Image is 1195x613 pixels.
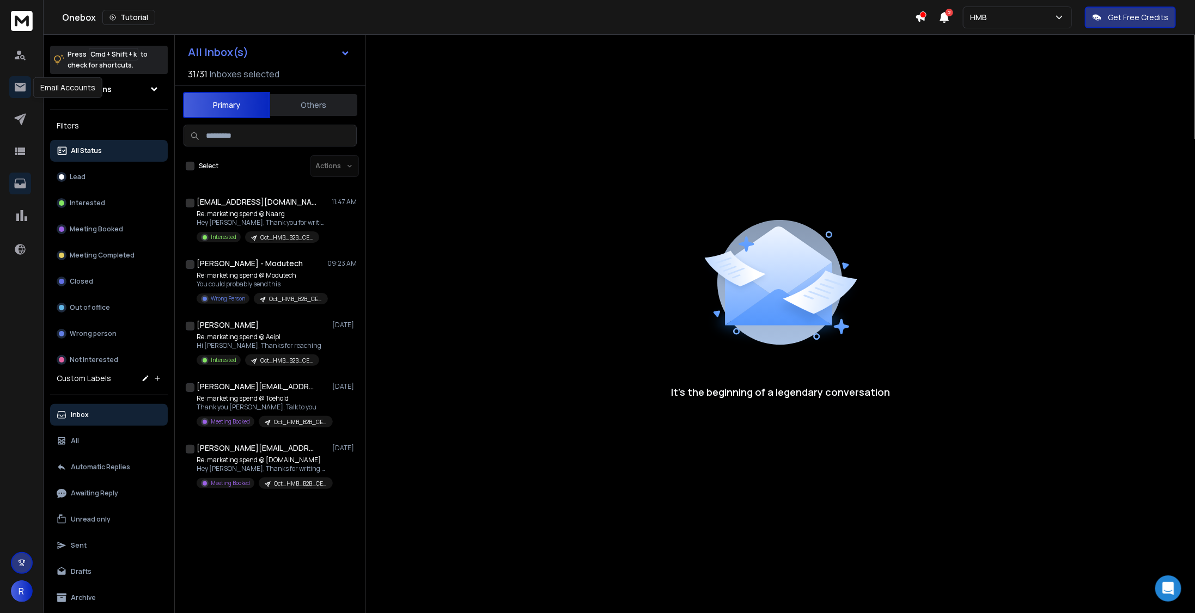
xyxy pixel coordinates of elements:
[50,456,168,478] button: Automatic Replies
[50,561,168,583] button: Drafts
[183,92,270,118] button: Primary
[70,277,93,286] p: Closed
[197,333,321,341] p: Re: marketing spend @ Aeipl
[211,233,236,241] p: Interested
[89,48,138,60] span: Cmd + Shift + k
[197,258,303,269] h1: [PERSON_NAME] - Modutech
[11,580,33,602] button: R
[1108,12,1168,23] p: Get Free Credits
[671,384,890,400] p: It’s the beginning of a legendary conversation
[70,303,110,312] p: Out of office
[260,234,313,242] p: Oct_HMB_B2B_CEO_India_11-100
[70,225,123,234] p: Meeting Booked
[211,295,245,303] p: Wrong Person
[33,77,102,98] div: Email Accounts
[50,118,168,133] h3: Filters
[188,68,208,81] span: 31 / 31
[71,463,130,471] p: Automatic Replies
[210,68,279,81] h3: Inboxes selected
[50,349,168,371] button: Not Interested
[197,320,259,330] h1: [PERSON_NAME]
[50,140,168,162] button: All Status
[62,10,915,25] div: Onebox
[327,259,357,268] p: 09:23 AM
[197,341,321,350] p: Hi [PERSON_NAME], Thanks for reaching
[71,515,111,524] p: Unread only
[57,373,111,384] h3: Custom Labels
[197,197,316,207] h1: [EMAIL_ADDRESS][DOMAIN_NAME]
[71,593,96,602] p: Archive
[68,49,148,71] p: Press to check for shortcuts.
[70,251,135,260] p: Meeting Completed
[71,567,92,576] p: Drafts
[332,382,357,391] p: [DATE]
[50,218,168,240] button: Meeting Booked
[70,173,86,181] p: Lead
[274,480,326,488] p: Oct_HMB_B2B_CEO_India_11-100
[946,9,953,16] span: 2
[102,10,155,25] button: Tutorial
[70,199,105,207] p: Interested
[270,93,357,117] button: Others
[50,404,168,426] button: Inbox
[71,541,87,550] p: Sent
[50,482,168,504] button: Awaiting Reply
[197,403,327,412] p: Thank you [PERSON_NAME], Talk to you
[50,78,168,100] button: All Campaigns
[197,456,327,464] p: Re: marketing spend @ [DOMAIN_NAME]
[50,192,168,214] button: Interested
[197,218,327,227] p: Hey [PERSON_NAME], Thank you for writing
[50,430,168,452] button: All
[197,394,327,403] p: Re: marketing spend @ Toehold
[260,357,313,365] p: Oct_HMB_B2B_CEO_India_11-100
[211,479,250,487] p: Meeting Booked
[332,198,357,206] p: 11:47 AM
[50,535,168,556] button: Sent
[71,146,102,155] p: All Status
[70,329,117,338] p: Wrong person
[50,244,168,266] button: Meeting Completed
[199,162,218,170] label: Select
[71,410,89,419] p: Inbox
[197,443,316,453] h1: [PERSON_NAME][EMAIL_ADDRESS][DOMAIN_NAME]
[274,418,326,426] p: Oct_HMB_B2B_CEO_India_11-100
[197,381,316,392] h1: [PERSON_NAME][EMAIL_ADDRESS][DOMAIN_NAME]
[211,418,250,426] p: Meeting Booked
[70,355,118,364] p: Not Interested
[197,464,327,473] p: Hey [PERSON_NAME], Thanks for writing back,
[50,271,168,292] button: Closed
[211,356,236,364] p: Interested
[188,47,248,58] h1: All Inbox(s)
[970,12,991,23] p: HMB
[71,489,118,498] p: Awaiting Reply
[50,323,168,345] button: Wrong person
[1155,575,1181,602] div: Open Intercom Messenger
[197,280,327,289] p: You could probably send this
[50,166,168,188] button: Lead
[332,444,357,452] p: [DATE]
[179,41,359,63] button: All Inbox(s)
[50,297,168,318] button: Out of office
[269,295,321,303] p: Oct_HMB_B2B_CEO_India_11-100
[197,210,327,218] p: Re: marketing spend @ Naarg
[50,587,168,609] button: Archive
[332,321,357,329] p: [DATE]
[197,271,327,280] p: Re: marketing spend @ Modutech
[50,508,168,530] button: Unread only
[1085,7,1176,28] button: Get Free Credits
[71,437,79,445] p: All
